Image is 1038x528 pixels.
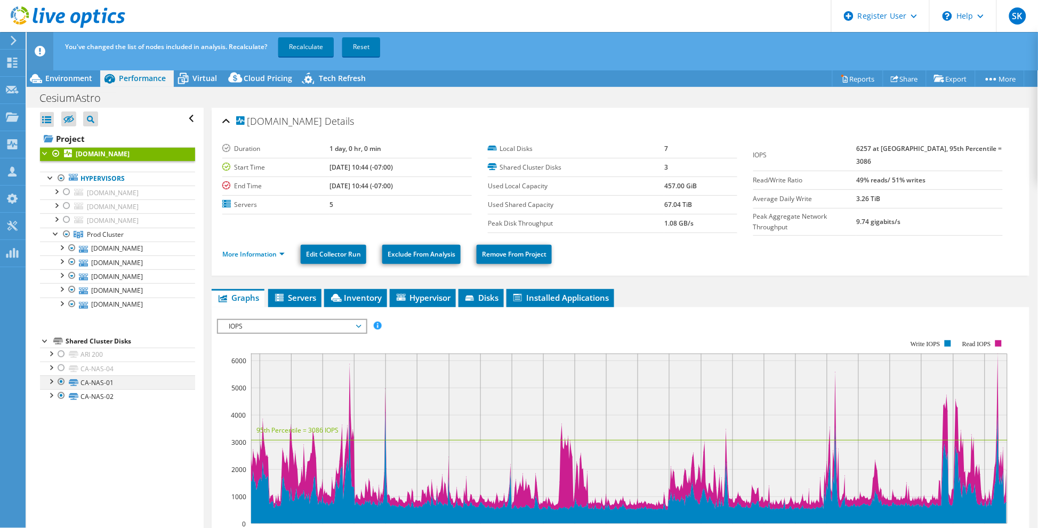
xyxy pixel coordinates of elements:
span: Disks [464,292,498,303]
a: Share [883,70,927,87]
a: [DOMAIN_NAME] [40,213,195,227]
a: Remove From Project [477,245,552,264]
a: [DOMAIN_NAME] [40,255,195,269]
span: You've changed the list of nodes included in analysis. Recalculate? [65,42,267,51]
span: IOPS [223,320,360,333]
a: Hypervisors [40,172,195,186]
a: CA-NAS-02 [40,389,195,403]
a: Reports [832,70,883,87]
a: Prod Cluster [40,228,195,242]
b: [DATE] 10:44 (-07:00) [329,163,393,172]
span: [DOMAIN_NAME] [87,188,139,197]
a: More Information [222,250,285,259]
b: 5 [329,200,333,209]
text: 5000 [231,383,246,393]
span: Performance [119,73,166,83]
h1: CesiumAstro [35,92,117,104]
label: Local Disks [488,143,664,154]
b: 49% reads/ 51% writes [856,175,926,185]
span: Cloud Pricing [244,73,292,83]
text: 4000 [231,411,246,420]
a: [DOMAIN_NAME] [40,186,195,199]
text: 2000 [231,465,246,474]
b: 3.26 TiB [856,194,880,203]
b: 3 [664,163,668,172]
text: Write IOPS [911,340,940,348]
span: Inventory [329,292,382,303]
a: [DOMAIN_NAME] [40,147,195,161]
span: [DOMAIN_NAME] [87,202,139,211]
b: 1 day, 0 hr, 0 min [329,144,381,153]
div: Shared Cluster Disks [66,335,195,348]
span: Tech Refresh [319,73,366,83]
b: 6257 at [GEOGRAPHIC_DATA], 95th Percentile = 3086 [856,144,1002,166]
b: 457.00 GiB [664,181,697,190]
text: 95th Percentile = 3086 IOPS [256,426,339,435]
label: Shared Cluster Disks [488,162,664,173]
label: Read/Write Ratio [753,175,856,186]
label: Used Local Capacity [488,181,664,191]
label: IOPS [753,150,856,161]
a: [DOMAIN_NAME] [40,199,195,213]
b: 67.04 TiB [664,200,692,209]
b: [DOMAIN_NAME] [76,149,130,158]
label: Servers [222,199,330,210]
span: [DOMAIN_NAME] [236,116,322,127]
a: Project [40,130,195,147]
a: CA-NAS-01 [40,375,195,389]
span: SK [1009,7,1026,25]
label: Start Time [222,162,330,173]
span: Details [325,115,354,127]
span: Installed Applications [512,292,609,303]
b: 7 [664,144,668,153]
a: Edit Collector Run [301,245,366,264]
a: More [975,70,1025,87]
label: Peak Aggregate Network Throughput [753,211,856,233]
b: 1.08 GB/s [664,219,694,228]
a: [DOMAIN_NAME] [40,283,195,297]
span: Hypervisor [395,292,450,303]
text: 1000 [231,492,246,501]
span: Servers [273,292,316,303]
a: [DOMAIN_NAME] [40,242,195,255]
span: [DOMAIN_NAME] [87,216,139,225]
b: 9.74 gigabits/s [856,217,900,226]
span: Virtual [192,73,217,83]
span: Environment [45,73,92,83]
a: Export [926,70,976,87]
label: Duration [222,143,330,154]
a: [DOMAIN_NAME] [40,298,195,311]
text: 3000 [231,438,246,447]
a: Exclude From Analysis [382,245,461,264]
label: Peak Disk Throughput [488,218,664,229]
label: End Time [222,181,330,191]
label: Used Shared Capacity [488,199,664,210]
a: CA-NAS-04 [40,362,195,375]
text: Read IOPS [962,340,991,348]
a: [DOMAIN_NAME] [40,269,195,283]
label: Average Daily Write [753,194,856,204]
b: [DATE] 10:44 (-07:00) [329,181,393,190]
span: Graphs [217,292,259,303]
a: ARI 200 [40,348,195,362]
text: 6000 [231,356,246,365]
a: Recalculate [278,37,334,57]
a: Reset [342,37,380,57]
span: Prod Cluster [87,230,124,239]
svg: \n [943,11,952,21]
